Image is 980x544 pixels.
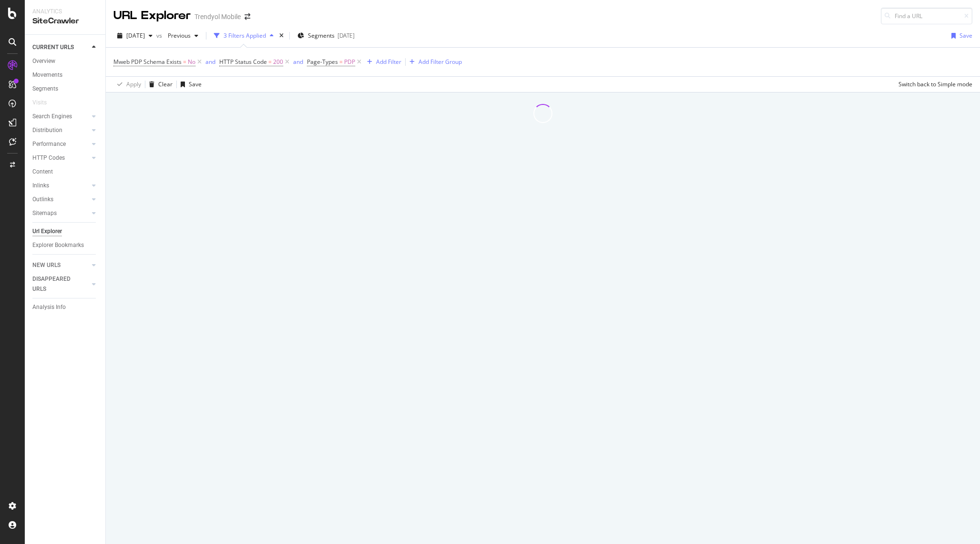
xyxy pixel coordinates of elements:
[32,302,66,312] div: Analysis Info
[32,181,89,191] a: Inlinks
[177,77,202,92] button: Save
[32,112,72,122] div: Search Engines
[189,80,202,88] div: Save
[898,80,972,88] div: Switch back to Simple mode
[881,8,972,24] input: Find a URL
[32,84,99,94] a: Segments
[32,240,84,250] div: Explorer Bookmarks
[406,56,462,68] button: Add Filter Group
[32,139,66,149] div: Performance
[32,260,61,270] div: NEW URLS
[948,28,972,43] button: Save
[164,31,191,40] span: Previous
[194,12,241,21] div: Trendyol Mobile
[32,8,98,16] div: Analytics
[339,58,343,66] span: =
[113,58,182,66] span: Mweb PDP Schema Exists
[293,57,303,66] button: and
[32,153,89,163] a: HTTP Codes
[205,57,215,66] button: and
[32,195,89,205] a: Outlinks
[376,58,401,66] div: Add Filter
[126,80,141,88] div: Apply
[113,28,156,43] button: [DATE]
[32,240,99,250] a: Explorer Bookmarks
[32,139,89,149] a: Performance
[32,42,89,52] a: CURRENT URLS
[126,31,145,40] span: 2025 Aug. 24th
[32,167,53,177] div: Content
[32,42,74,52] div: CURRENT URLS
[895,77,972,92] button: Switch back to Simple mode
[293,58,303,66] div: and
[960,31,972,40] div: Save
[32,70,62,80] div: Movements
[273,55,283,69] span: 200
[205,58,215,66] div: and
[32,112,89,122] a: Search Engines
[32,274,89,294] a: DISAPPEARED URLS
[158,80,173,88] div: Clear
[32,274,81,294] div: DISAPPEARED URLS
[32,226,99,236] a: Url Explorer
[32,208,89,218] a: Sitemaps
[308,31,335,40] span: Segments
[32,98,47,108] div: Visits
[219,58,267,66] span: HTTP Status Code
[32,98,56,108] a: Visits
[948,512,970,534] iframe: Intercom live chat
[32,125,62,135] div: Distribution
[32,125,89,135] a: Distribution
[307,58,338,66] span: Page-Types
[32,16,98,27] div: SiteCrawler
[113,77,141,92] button: Apply
[32,226,62,236] div: Url Explorer
[32,260,89,270] a: NEW URLS
[277,31,286,41] div: times
[188,55,195,69] span: No
[245,13,250,20] div: arrow-right-arrow-left
[32,84,58,94] div: Segments
[32,167,99,177] a: Content
[32,181,49,191] div: Inlinks
[145,77,173,92] button: Clear
[294,28,358,43] button: Segments[DATE]
[32,70,99,80] a: Movements
[419,58,462,66] div: Add Filter Group
[224,31,266,40] div: 3 Filters Applied
[32,56,99,66] a: Overview
[156,31,164,40] span: vs
[32,302,99,312] a: Analysis Info
[344,55,355,69] span: PDP
[32,56,55,66] div: Overview
[113,8,191,24] div: URL Explorer
[32,195,53,205] div: Outlinks
[210,28,277,43] button: 3 Filters Applied
[32,153,65,163] div: HTTP Codes
[268,58,272,66] span: =
[183,58,186,66] span: =
[337,31,355,40] div: [DATE]
[32,208,57,218] div: Sitemaps
[164,28,202,43] button: Previous
[363,56,401,68] button: Add Filter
